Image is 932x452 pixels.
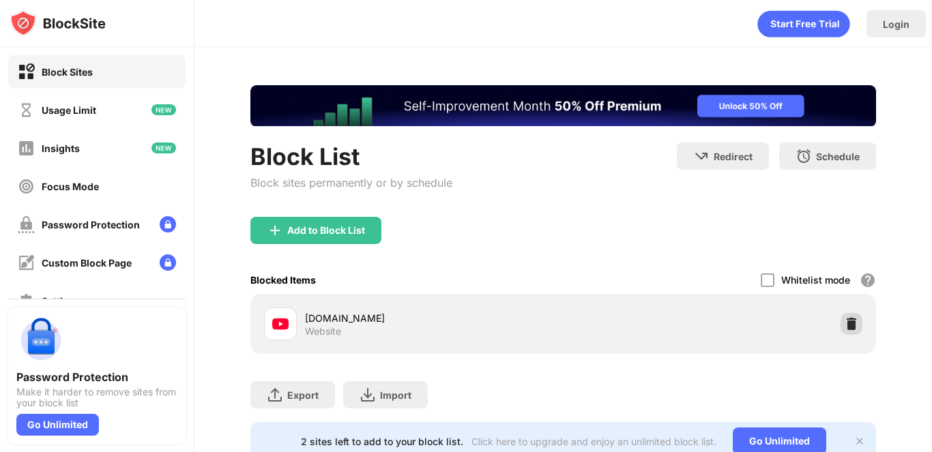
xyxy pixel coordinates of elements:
img: password-protection-off.svg [18,216,35,233]
div: animation [757,10,850,37]
div: 2 sites left to add to your block list. [301,436,463,447]
div: Whitelist mode [781,274,850,286]
div: Block List [250,142,452,170]
img: focus-off.svg [18,178,35,195]
div: Login [883,18,909,30]
div: [DOMAIN_NAME] [305,311,564,325]
img: x-button.svg [854,436,865,447]
div: Add to Block List [287,225,365,236]
img: customize-block-page-off.svg [18,254,35,271]
div: Import [380,389,411,401]
div: Blocked Items [250,274,316,286]
img: insights-off.svg [18,140,35,157]
div: Focus Mode [42,181,99,192]
img: logo-blocksite.svg [10,10,106,37]
div: Go Unlimited [16,414,99,436]
img: settings-off.svg [18,292,35,310]
img: new-icon.svg [151,142,176,153]
div: Password Protection [42,219,140,230]
img: push-password-protection.svg [16,316,65,365]
div: Click here to upgrade and enjoy an unlimited block list. [471,436,716,447]
div: Usage Limit [42,104,96,116]
div: Redirect [714,151,753,162]
img: lock-menu.svg [160,254,176,271]
img: block-on.svg [18,63,35,80]
div: Export [287,389,319,401]
div: Schedule [816,151,860,162]
div: Block sites permanently or by schedule [250,176,452,190]
div: Password Protection [16,370,177,384]
div: Settings [42,295,81,307]
div: Make it harder to remove sites from your block list [16,387,177,408]
iframe: Banner [250,85,876,126]
img: favicons [272,316,289,332]
img: lock-menu.svg [160,216,176,232]
img: time-usage-off.svg [18,102,35,119]
img: new-icon.svg [151,104,176,115]
div: Website [305,325,341,337]
div: Custom Block Page [42,257,132,269]
div: Insights [42,142,80,154]
div: Block Sites [42,66,93,78]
